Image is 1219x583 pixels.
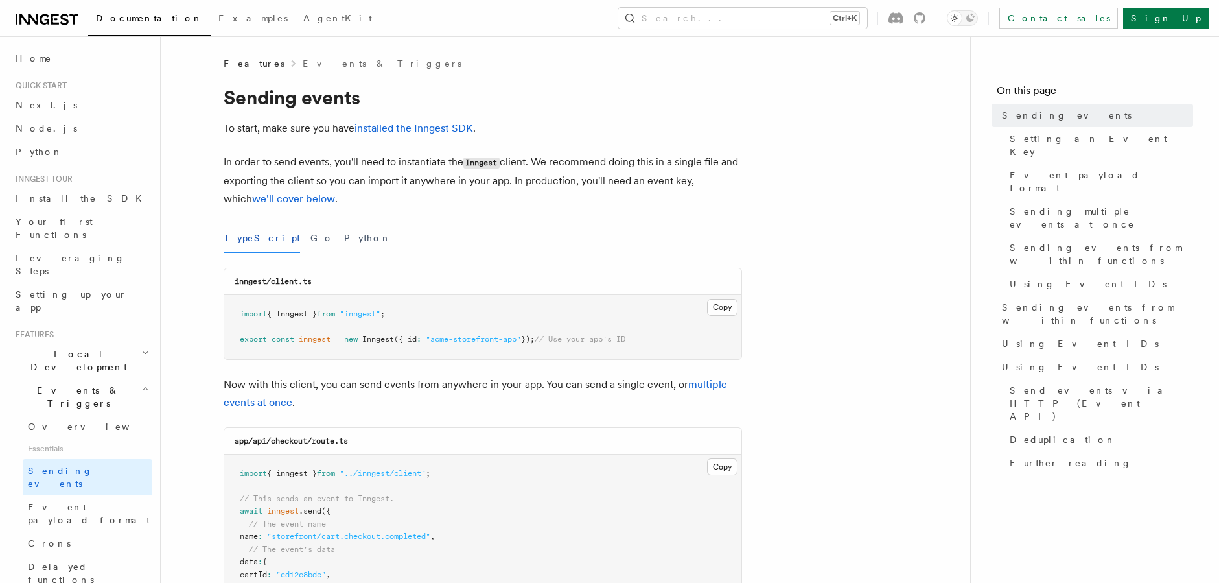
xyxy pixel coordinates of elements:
span: ({ [321,506,331,516]
span: Quick start [10,80,67,91]
a: Sending events from within functions [1004,236,1193,272]
span: Leveraging Steps [16,253,125,276]
button: Copy [707,458,737,475]
span: Overview [28,422,161,432]
span: cartId [240,570,267,579]
a: Using Event IDs [1004,272,1193,296]
a: Using Event IDs [997,332,1193,355]
code: inngest/client.ts [235,277,312,286]
a: Node.js [10,117,152,140]
span: Event payload format [28,502,150,525]
a: Examples [211,4,296,35]
span: name [240,532,258,541]
a: Sending events [23,459,152,495]
span: : [417,335,421,344]
a: we'll cover below [252,193,335,205]
span: Events & Triggers [10,384,141,410]
span: { inngest } [267,469,317,478]
a: Home [10,47,152,70]
span: Local Development [10,348,141,374]
span: data [240,557,258,566]
span: : [258,532,262,541]
span: from [317,469,335,478]
span: const [272,335,294,344]
h4: On this page [997,83,1193,104]
button: Python [344,224,391,253]
a: Install the SDK [10,187,152,210]
span: Features [10,329,54,340]
span: Using Event IDs [1002,337,1159,350]
button: Events & Triggers [10,379,152,415]
span: Using Event IDs [1010,278,1167,291]
span: export [240,335,267,344]
a: Using Event IDs [997,355,1193,379]
span: "../inngest/client" [340,469,426,478]
span: // This sends an event to Inngest. [240,494,394,503]
p: Now with this client, you can send events from anywhere in your app. You can send a single event,... [224,375,742,412]
a: Further reading [1004,451,1193,475]
a: installed the Inngest SDK [354,122,473,134]
span: Node.js [16,123,77,134]
a: Next.js [10,93,152,117]
span: Home [16,52,52,65]
a: Overview [23,415,152,438]
a: Crons [23,532,152,555]
a: Contact sales [999,8,1118,29]
p: To start, make sure you have . [224,119,742,137]
kbd: Ctrl+K [830,12,859,25]
span: Your first Functions [16,217,93,240]
span: "inngest" [340,309,380,318]
span: Setting an Event Key [1010,132,1193,158]
code: Inngest [463,158,500,169]
span: new [344,335,358,344]
span: Sending events from within functions [1002,301,1193,327]
span: inngest [299,335,331,344]
span: await [240,506,262,516]
span: Further reading [1010,457,1132,470]
button: Copy [707,299,737,316]
a: Send events via HTTP (Event API) [1004,379,1193,428]
span: { Inngest } [267,309,317,318]
a: Setting up your app [10,283,152,319]
a: Sending events [997,104,1193,127]
span: Inngest tour [10,174,73,184]
span: ({ id [394,335,417,344]
a: multiple events at once [224,378,727,409]
span: Inngest [362,335,394,344]
span: Sending events [1002,109,1132,122]
span: ; [426,469,430,478]
span: Deduplication [1010,433,1116,446]
a: Your first Functions [10,210,152,246]
span: import [240,309,267,318]
span: .send [299,506,321,516]
span: "ed12c8bde" [276,570,326,579]
span: , [430,532,435,541]
button: TypeScript [224,224,300,253]
span: Features [224,57,284,70]
span: import [240,469,267,478]
a: Sending multiple events at once [1004,200,1193,236]
span: Install the SDK [16,193,150,204]
span: Sending events from within functions [1010,241,1193,267]
span: Crons [28,538,71,549]
span: Sending events [28,466,93,489]
a: Documentation [88,4,211,36]
span: }); [521,335,535,344]
button: Go [310,224,334,253]
span: // The event's data [249,545,335,554]
span: Sending multiple events at once [1010,205,1193,231]
span: Send events via HTTP (Event API) [1010,384,1193,423]
a: AgentKit [296,4,380,35]
span: { [262,557,267,566]
a: Sign Up [1123,8,1209,29]
a: Event payload format [23,495,152,532]
span: // The event name [249,519,326,529]
span: = [335,335,340,344]
span: "acme-storefront-app" [426,335,521,344]
h1: Sending events [224,86,742,109]
button: Local Development [10,342,152,379]
span: Documentation [96,13,203,23]
a: Leveraging Steps [10,246,152,283]
a: Sending events from within functions [997,296,1193,332]
span: from [317,309,335,318]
